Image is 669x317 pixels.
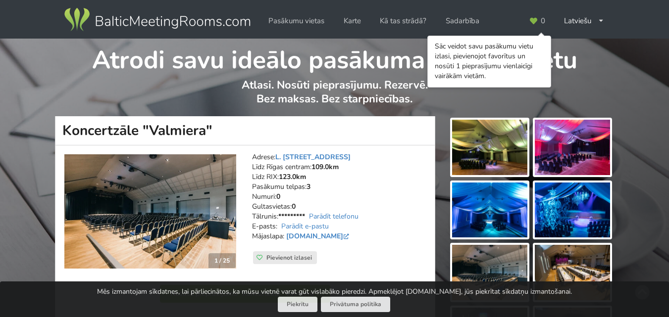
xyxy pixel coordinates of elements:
[208,253,236,268] div: 1 / 25
[307,182,310,191] strong: 3
[281,222,329,231] a: Parādīt e-pastu
[266,254,312,262] span: Pievienot izlasei
[452,120,527,175] img: Koncertzāle "Valmiera" | Valmiera | Pasākumu vieta - galerijas bilde
[55,39,614,76] h1: Atrodi savu ideālo pasākuma norises vietu
[535,182,610,238] img: Koncertzāle "Valmiera" | Valmiera | Pasākumu vieta - galerijas bilde
[435,42,544,81] div: Sāc veidot savu pasākumu vietu izlasi, pievienojot favorītus un nosūti 1 pieprasījumu vienlaicīgi...
[292,202,296,211] strong: 0
[64,154,236,269] img: Konferenču centrs | Valmiera | Koncertzāle "Valmiera"
[279,172,306,181] strong: 123.0km
[309,212,359,221] a: Parādīt telefonu
[62,6,252,34] img: Baltic Meeting Rooms
[55,116,435,145] h1: Koncertzāle "Valmiera"
[55,78,614,116] p: Atlasi. Nosūti pieprasījumu. Rezervē. Bez maksas. Bez starpniecības.
[373,11,433,31] a: Kā tas strādā?
[452,182,527,238] img: Koncertzāle "Valmiera" | Valmiera | Pasākumu vieta - galerijas bilde
[278,297,317,312] button: Piekrītu
[252,152,428,251] address: Adrese: Līdz Rīgas centram: Līdz RIX: Pasākumu telpas: Numuri: Gultasvietas: Tālrunis: E-pasts: M...
[261,11,331,31] a: Pasākumu vietas
[535,120,610,175] img: Koncertzāle "Valmiera" | Valmiera | Pasākumu vieta - galerijas bilde
[64,154,236,269] a: Konferenču centrs | Valmiera | Koncertzāle "Valmiera" 1 / 25
[337,11,368,31] a: Karte
[452,245,527,300] img: Koncertzāle "Valmiera" | Valmiera | Pasākumu vieta - galerijas bilde
[286,231,351,241] a: [DOMAIN_NAME]
[275,152,351,162] a: L. [STREET_ADDRESS]
[321,297,390,312] a: Privātuma politika
[311,162,339,172] strong: 109.0km
[439,11,486,31] a: Sadarbība
[535,245,610,300] img: Koncertzāle "Valmiera" | Valmiera | Pasākumu vieta - galerijas bilde
[541,17,545,25] span: 0
[276,192,280,201] strong: 0
[557,11,611,31] div: Latviešu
